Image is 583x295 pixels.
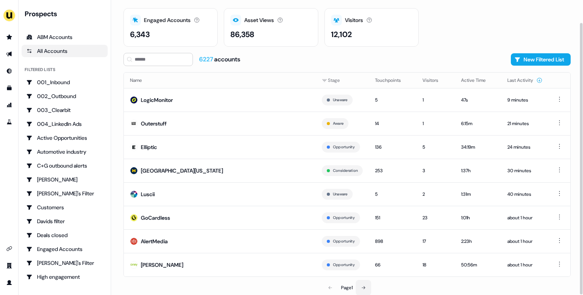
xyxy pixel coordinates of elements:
div: 6,343 [130,29,150,40]
div: Engaged Accounts [144,16,191,24]
div: 1:37h [461,167,495,175]
div: 30 minutes [507,167,542,175]
div: LogicMonitor [141,96,173,104]
div: 2 [422,190,449,198]
a: All accounts [22,45,108,57]
div: 2:23h [461,237,495,245]
div: 66 [375,261,410,269]
a: Go to prospects [3,31,15,43]
button: Opportunity [333,261,355,268]
a: Go to Davids filter [22,215,108,227]
a: Go to Automotive industry [22,146,108,158]
div: Asset Views [244,16,274,24]
div: High engagement [26,273,103,281]
div: 151 [375,214,410,222]
div: 898 [375,237,410,245]
button: New Filtered List [511,53,571,66]
button: Opportunity [333,214,355,221]
a: Go to Deals closed [22,229,108,241]
div: Prospects [25,9,108,19]
a: Go to 003_Clearbit [22,104,108,116]
div: AlertMedia [141,237,168,245]
a: Go to Engaged Accounts [22,243,108,255]
div: [GEOGRAPHIC_DATA][US_STATE] [141,167,223,175]
div: 002_Outbound [26,92,103,100]
a: Go to outbound experience [3,48,15,60]
div: Stage [322,76,363,84]
div: ABM Accounts [26,33,103,41]
a: Go to High engagement [22,271,108,283]
div: Engaged Accounts [26,245,103,253]
div: 001_Inbound [26,78,103,86]
button: Aware [333,120,343,127]
div: 1 [422,96,449,104]
a: Go to integrations [3,242,15,255]
div: [PERSON_NAME] [141,261,183,269]
div: accounts [199,55,240,64]
div: Page 1 [341,284,353,292]
div: about 1 hour [507,237,542,245]
a: Go to templates [3,82,15,94]
a: Go to 002_Outbound [22,90,108,102]
div: 136 [375,143,410,151]
a: Go to C+G outbound alerts [22,159,108,172]
div: Visitors [345,16,363,24]
a: Go to 004_LinkedIn Ads [22,118,108,130]
a: Go to attribution [3,99,15,111]
a: Go to Charlotte's Filter [22,187,108,200]
div: Davids filter [26,217,103,225]
button: Opportunity [333,144,355,151]
div: 34:19m [461,143,495,151]
div: [PERSON_NAME]'s Filter [26,190,103,197]
a: Go to 001_Inbound [22,76,108,88]
div: Luscii [141,190,155,198]
button: Touchpoints [375,73,410,87]
button: Consideration [333,167,358,174]
div: 003_Clearbit [26,106,103,114]
a: Go to Charlotte Stone [22,173,108,186]
div: [PERSON_NAME] [26,176,103,183]
div: 86,358 [230,29,254,40]
div: 9 minutes [507,96,542,104]
div: 6:15m [461,120,495,127]
div: 18 [422,261,449,269]
div: 47s [461,96,495,104]
div: 004_LinkedIn Ads [26,120,103,128]
span: 6227 [199,55,214,63]
button: Last Activity [507,73,542,87]
div: 253 [375,167,410,175]
th: Name [124,73,316,88]
a: Go to team [3,259,15,272]
a: Go to experiments [3,116,15,128]
div: Outerstuff [141,120,167,127]
a: Go to profile [3,276,15,289]
div: about 1 hour [507,214,542,222]
div: 3 [422,167,449,175]
div: 14 [375,120,410,127]
a: Go to Active Opportunities [22,132,108,144]
button: Active Time [461,73,495,87]
div: C+G outbound alerts [26,162,103,170]
div: 23 [422,214,449,222]
div: [PERSON_NAME]'s Filter [26,259,103,267]
button: Unaware [333,97,348,103]
div: Active Opportunities [26,134,103,142]
div: Deals closed [26,231,103,239]
div: Customers [26,203,103,211]
div: 24 minutes [507,143,542,151]
div: 1:31m [461,190,495,198]
a: Go to Inbound [3,65,15,77]
div: GoCardless [141,214,170,222]
div: 1 [422,120,449,127]
div: All Accounts [26,47,103,55]
div: 5 [422,143,449,151]
button: Opportunity [333,238,355,245]
div: 5 [375,96,410,104]
div: 12,102 [331,29,352,40]
div: Elliptic [141,143,157,151]
a: Go to Geneviève's Filter [22,257,108,269]
div: Automotive industry [26,148,103,156]
div: 50:56m [461,261,495,269]
button: Visitors [422,73,448,87]
button: Unaware [333,191,348,198]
